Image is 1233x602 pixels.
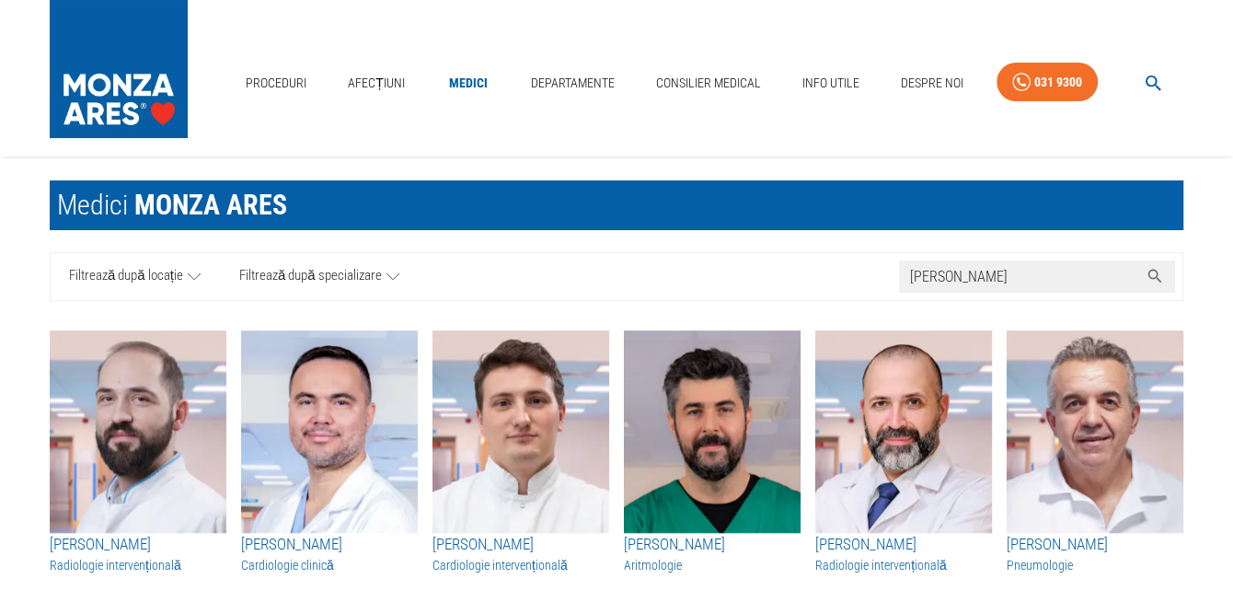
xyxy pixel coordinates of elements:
[432,533,609,557] h3: [PERSON_NAME]
[50,533,226,557] h3: [PERSON_NAME]
[50,556,226,574] h3: Radiologie intervențională
[340,64,412,102] a: Afecțiuni
[51,253,220,300] a: Filtrează după locație
[220,253,419,300] a: Filtrează după specializare
[69,265,183,288] span: Filtrează după locație
[432,556,609,574] h3: Cardiologie intervențională
[624,556,801,574] h3: Aritmologie
[432,533,609,575] a: [PERSON_NAME]Cardiologie intervențională
[524,64,622,102] a: Departamente
[238,64,314,102] a: Proceduri
[1007,533,1183,575] a: [PERSON_NAME]Pneumologie
[241,533,418,575] a: [PERSON_NAME]Cardiologie clinică
[893,64,970,102] a: Despre Noi
[241,556,418,574] h3: Cardiologie clinică
[1034,71,1082,94] div: 031 9300
[624,330,801,533] img: Dr. Mihai Puiu
[815,330,992,533] img: Dr. Mihai Crețeanu Jr.
[239,265,382,288] span: Filtrează după specializare
[1007,556,1183,574] h3: Pneumologie
[134,189,287,221] span: MONZA ARES
[624,533,801,575] a: [PERSON_NAME]Aritmologie
[624,533,801,557] h3: [PERSON_NAME]
[50,533,226,575] a: [PERSON_NAME]Radiologie intervențională
[815,533,992,557] h3: [PERSON_NAME]
[1007,330,1183,533] img: Dr. Mihai Alexe
[432,330,609,533] img: Dr. Mihai Cocoi
[649,64,768,102] a: Consilier Medical
[795,64,867,102] a: Info Utile
[50,330,226,533] img: Dr. Mihai Toma
[438,64,497,102] a: Medici
[241,330,418,533] img: Dr. Mihai Melnic
[57,188,287,223] div: Medici
[815,556,992,574] h3: Radiologie intervențională
[815,533,992,575] a: [PERSON_NAME]Radiologie intervențională
[997,63,1098,102] a: 031 9300
[241,533,418,557] h3: [PERSON_NAME]
[1007,533,1183,557] h3: [PERSON_NAME]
